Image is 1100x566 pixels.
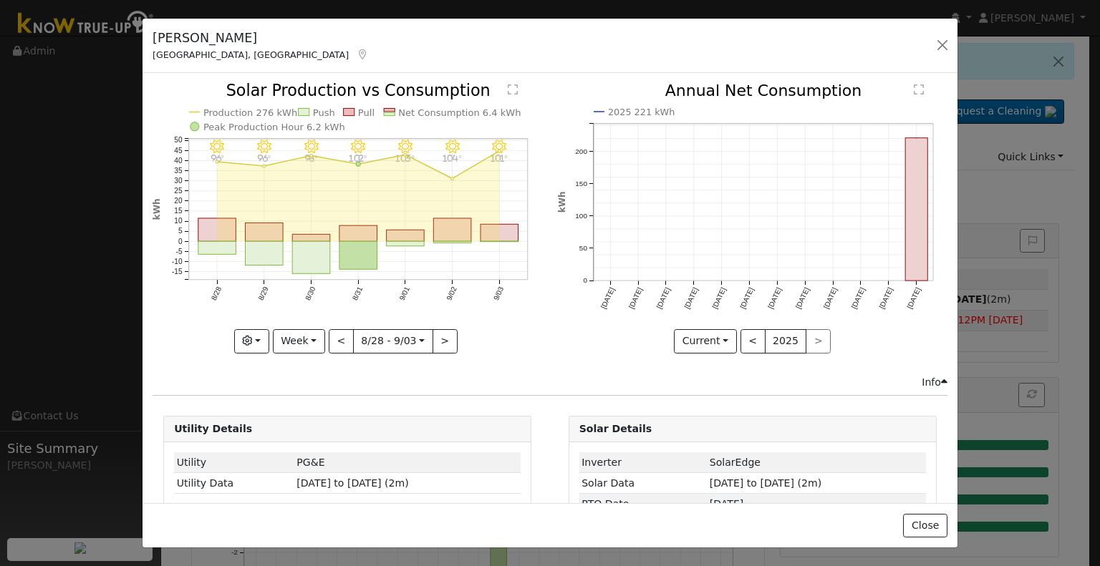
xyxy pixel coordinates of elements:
td: PTO Date [579,494,708,514]
text: 9/02 [445,286,458,302]
text: [DATE] [682,286,699,310]
rect: onclick="" [198,218,236,241]
rect: onclick="" [387,230,425,242]
i: 9/03 - Clear [493,140,507,154]
i: 8/28 - Clear [210,140,224,154]
text: 15 [174,208,183,215]
text: 8/28 [210,286,223,302]
i: 8/31 - Clear [352,140,366,154]
text: kWh [152,199,162,220]
text: 35 [174,167,183,175]
div: Info [922,375,947,390]
circle: onclick="" [404,154,407,157]
text: [DATE] [655,286,671,310]
text: Production 276 kWh [203,107,297,118]
i: 9/02 - Clear [445,140,460,154]
text: 10 [174,218,183,225]
text: Solar Production vs Consumption [226,82,491,100]
p: 104° [440,154,465,162]
td: Utility Data [174,473,294,494]
text: [DATE] [794,286,811,310]
button: < [329,329,354,353]
text: [DATE] [905,286,922,310]
text: -15 [172,268,183,275]
text: -5 [176,248,183,255]
text: [DATE] [877,286,894,310]
text: 200 [575,147,587,155]
text: Annual Net Consumption [665,82,862,99]
td: Solar Data [579,473,708,494]
span: [DATE] to [DATE] (2m) [296,477,408,489]
rect: onclick="" [246,242,284,265]
text: 50 [174,137,183,145]
text: 0 [583,277,587,285]
text: 9/03 [492,286,505,302]
i: 8/29 - Clear [257,140,271,154]
text: 40 [174,157,183,165]
strong: Solar Details [579,423,652,434]
i: 8/30 - Clear [304,140,319,154]
circle: onclick="" [216,160,218,163]
text: 9/01 [398,286,411,302]
text: Push [313,107,335,118]
text:  [508,84,518,96]
text: kWh [557,192,567,213]
p: 103° [392,154,418,162]
text: 5 [178,228,183,235]
button: 8/28 - 9/03 [353,329,433,353]
text: 30 [174,177,183,185]
text: 150 [575,180,587,187]
text: 100 [575,213,587,220]
span: [DATE] to [DATE] (2m) [710,477,821,489]
rect: onclick="" [481,225,518,242]
circle: onclick="" [356,162,360,167]
text: [DATE] [850,286,867,310]
rect: onclick="" [434,218,472,241]
p: 101° [487,154,512,162]
text: 20 [174,197,183,205]
text: 0 [178,238,183,245]
button: Close [903,514,947,538]
circle: onclick="" [498,150,501,152]
td: Inverter [579,452,708,473]
rect: onclick="" [905,138,927,281]
td: Utility [174,452,294,473]
span: ID: 17254478, authorized: 09/05/25 [296,457,324,468]
text: [DATE] [627,286,643,310]
text: [DATE] [766,286,783,310]
text: 2025 221 kWh [608,107,675,117]
text: 45 [174,147,183,155]
text: [DATE] [710,286,727,310]
text: -10 [172,258,183,265]
button: 2025 [765,329,807,353]
rect: onclick="" [292,242,330,274]
p: 102° [346,154,371,162]
rect: onclick="" [292,235,330,242]
p: 96° [251,154,276,162]
text: 8/31 [351,286,364,302]
button: Current [674,329,737,353]
text: [DATE] [599,286,616,310]
rect: onclick="" [339,242,377,270]
text: Net Consumption 6.4 kWh [399,107,521,118]
circle: onclick="" [451,177,454,180]
rect: onclick="" [339,226,377,242]
text: Pull [358,107,375,118]
i: 9/01 - Clear [398,140,412,154]
circle: onclick="" [310,155,313,157]
circle: onclick="" [263,165,266,167]
p: 96° [204,154,229,162]
a: Map [356,49,369,60]
span: [GEOGRAPHIC_DATA], [GEOGRAPHIC_DATA] [153,49,349,60]
p: 98° [299,154,324,162]
text: [DATE] [738,286,755,310]
text: 8/30 [304,286,317,302]
circle: onclick="" [914,135,920,141]
span: ID: 4704070, authorized: 08/22/25 [710,457,761,468]
rect: onclick="" [198,242,236,255]
text: 8/29 [257,286,270,302]
strong: Utility Details [174,423,252,434]
rect: onclick="" [387,242,425,247]
button: > [433,329,458,353]
text:  [914,84,924,95]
